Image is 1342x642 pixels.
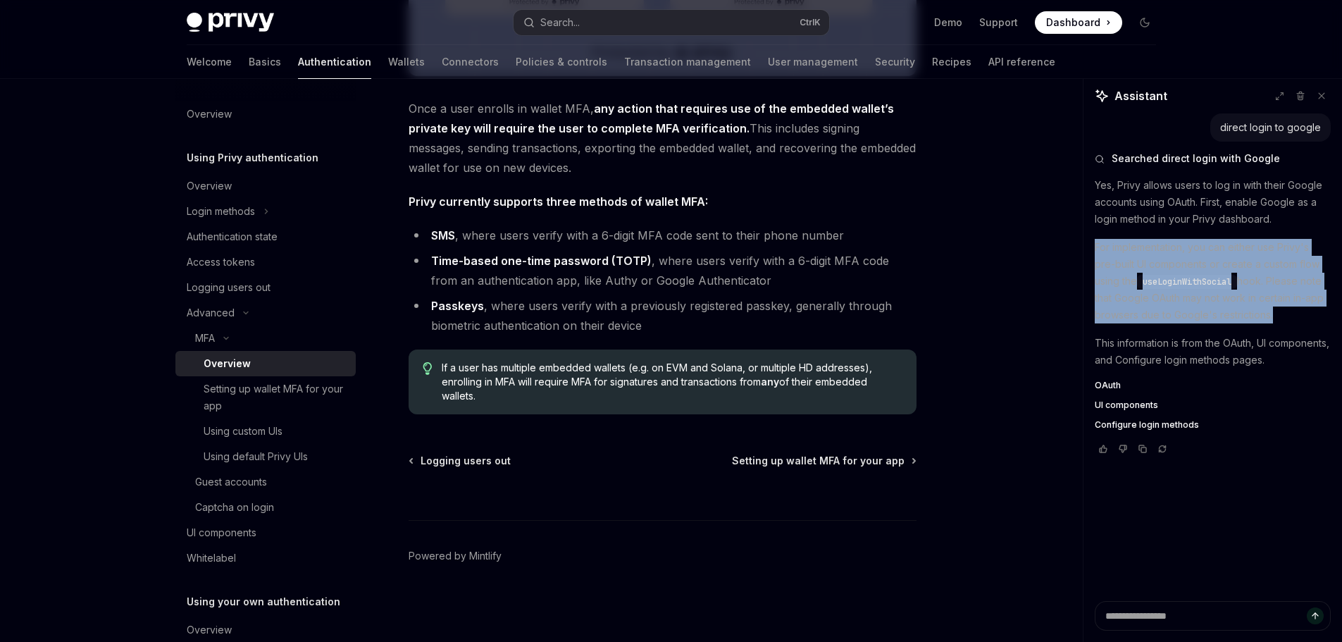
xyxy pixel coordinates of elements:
div: Overview [187,106,232,123]
svg: Tip [423,362,433,375]
a: Authentication [298,45,371,79]
a: Setting up wallet MFA for your app [175,376,356,419]
div: Authentication state [187,228,278,245]
div: Overview [187,622,232,638]
div: Captcha on login [195,499,274,516]
div: Search... [540,14,580,31]
a: Access tokens [175,249,356,275]
h5: Using Privy authentication [187,149,318,166]
div: Overview [204,355,251,372]
div: direct login to google [1220,121,1321,135]
div: Using custom UIs [204,423,282,440]
a: Guest accounts [175,469,356,495]
span: OAuth [1095,380,1121,391]
div: Overview [187,178,232,195]
span: Once a user enrolls in wallet MFA, This includes signing messages, sending transactions, exportin... [409,99,917,178]
a: Captcha on login [175,495,356,520]
button: Search...CtrlK [514,10,829,35]
span: useLoginWithSocial [1143,276,1231,288]
div: Whitelabel [187,550,236,567]
span: Configure login methods [1095,419,1199,431]
a: Dashboard [1035,11,1122,34]
a: Support [979,16,1018,30]
li: , where users verify with a 6-digit MFA code from an authentication app, like Authy or Google Aut... [409,251,917,290]
p: This information is from the OAuth, UI components, and Configure login methods pages. [1095,335,1331,369]
a: Welcome [187,45,232,79]
strong: SMS [431,228,455,242]
a: Whitelabel [175,545,356,571]
button: Send message [1307,607,1324,624]
a: OAuth [1095,380,1331,391]
a: Using custom UIs [175,419,356,444]
div: Guest accounts [195,474,267,490]
a: Overview [175,351,356,376]
strong: Passkeys [431,299,484,313]
a: UI components [1095,400,1331,411]
a: Logging users out [175,275,356,300]
p: For implementation, you can either use Privy's pre-built UI components or create a custom flow us... [1095,239,1331,323]
a: Overview [175,173,356,199]
a: Overview [175,101,356,127]
button: Toggle dark mode [1133,11,1156,34]
button: Searched direct login with Google [1095,152,1331,166]
img: dark logo [187,13,274,32]
strong: Time-based one-time password (TOTP) [431,254,652,268]
strong: any action that requires use of the embedded wallet’s private key will require the user to comple... [409,101,894,135]
div: UI components [187,524,256,541]
a: Wallets [388,45,425,79]
span: Ctrl K [800,17,821,28]
div: Using default Privy UIs [204,448,308,465]
div: Access tokens [187,254,255,271]
a: User management [768,45,858,79]
h5: Using your own authentication [187,593,340,610]
a: Using default Privy UIs [175,444,356,469]
li: , where users verify with a previously registered passkey, generally through biometric authentica... [409,296,917,335]
a: Setting up wallet MFA for your app [732,454,915,468]
a: Powered by Mintlify [409,549,502,563]
li: , where users verify with a 6-digit MFA code sent to their phone number [409,226,917,245]
div: Setting up wallet MFA for your app [204,381,347,414]
strong: any [761,376,779,388]
p: Yes, Privy allows users to log in with their Google accounts using OAuth. First, enable Google as... [1095,177,1331,228]
a: Connectors [442,45,499,79]
a: Basics [249,45,281,79]
a: Security [875,45,915,79]
span: Assistant [1114,87,1167,104]
span: Dashboard [1046,16,1100,30]
span: Searched direct login with Google [1112,152,1280,166]
a: API reference [988,45,1055,79]
span: UI components [1095,400,1158,411]
a: Configure login methods [1095,419,1331,431]
a: UI components [175,520,356,545]
a: Recipes [932,45,971,79]
a: Demo [934,16,962,30]
span: Logging users out [421,454,511,468]
span: If a user has multiple embedded wallets (e.g. on EVM and Solana, or multiple HD addresses), enrol... [442,361,902,403]
div: Advanced [187,304,235,321]
div: MFA [195,330,215,347]
a: Transaction management [624,45,751,79]
span: Setting up wallet MFA for your app [732,454,905,468]
a: Policies & controls [516,45,607,79]
strong: Privy currently supports three methods of wallet MFA: [409,195,708,209]
a: Logging users out [410,454,511,468]
div: Login methods [187,203,255,220]
div: Logging users out [187,279,271,296]
a: Authentication state [175,224,356,249]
